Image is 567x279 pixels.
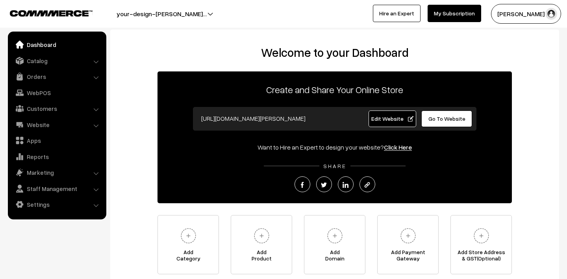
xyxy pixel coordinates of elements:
[157,215,219,274] a: AddCategory
[10,86,104,100] a: WebPOS
[10,37,104,52] a: Dashboard
[428,115,465,122] span: Go To Website
[371,115,413,122] span: Edit Website
[10,165,104,180] a: Marketing
[10,10,93,16] img: COMMMERCE
[10,182,104,196] a: Staff Management
[304,215,365,274] a: AddDomain
[251,225,272,247] img: plus.svg
[471,225,492,247] img: plus.svg
[10,197,104,212] a: Settings
[319,163,350,169] span: SHARE
[89,4,234,24] button: your-design-[PERSON_NAME]…
[231,249,292,265] span: Add Product
[369,110,417,127] a: Edit Website
[373,5,421,22] a: Hire an Expert
[231,215,292,274] a: AddProduct
[10,101,104,116] a: Customers
[10,54,104,68] a: Catalog
[451,249,511,265] span: Add Store Address & GST(Optional)
[304,249,365,265] span: Add Domain
[397,225,419,247] img: plus.svg
[10,118,104,132] a: Website
[428,5,481,22] a: My Subscription
[384,143,412,151] a: Click Here
[450,215,512,274] a: Add Store Address& GST(Optional)
[421,110,472,127] a: Go To Website
[378,249,438,265] span: Add Payment Gateway
[118,45,551,60] h2: Welcome to your Dashboard
[158,249,219,265] span: Add Category
[491,4,561,24] button: [PERSON_NAME] N.P
[178,225,199,247] img: plus.svg
[10,150,104,164] a: Reports
[324,225,346,247] img: plus.svg
[157,142,512,152] div: Want to Hire an Expert to design your website?
[157,82,512,97] p: Create and Share Your Online Store
[545,8,557,20] img: user
[377,215,439,274] a: Add PaymentGateway
[10,133,104,148] a: Apps
[10,69,104,84] a: Orders
[10,8,79,17] a: COMMMERCE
